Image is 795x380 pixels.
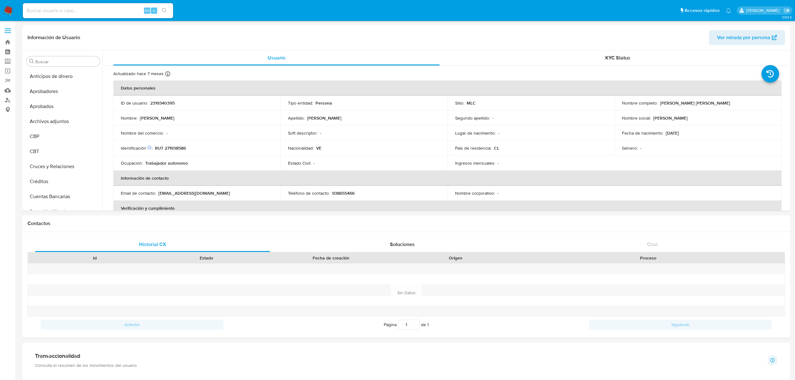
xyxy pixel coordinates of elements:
p: Teléfono de contacto : [288,190,330,196]
span: KYC Status [605,54,630,61]
p: Ingresos mensuales : [455,160,495,166]
span: 1 [427,321,429,328]
span: Accesos rápidos [685,7,720,14]
a: Salir [784,7,790,14]
p: Nombre : [121,115,137,121]
th: Información de contacto [113,171,782,186]
p: ID de usuario : [121,100,148,106]
span: s [153,8,155,13]
button: Ver mirada por persona [709,30,785,45]
button: Anticipos de dinero [24,69,102,84]
div: Proceso [516,255,780,261]
p: aline.magdaleno@mercadolibre.com [746,8,782,13]
p: VE [316,145,321,151]
div: Estado [155,255,258,261]
p: Identificación : [121,145,152,151]
p: Nombre completo : [622,100,658,106]
button: Datos Modificados [24,204,102,219]
h1: Información de Usuario [28,34,80,41]
p: 2319340395 [150,100,175,106]
span: Soluciones [390,241,415,248]
p: Ocupación : [121,160,143,166]
p: MLC [467,100,476,106]
span: Alt [145,8,150,13]
span: Usuario [268,54,285,61]
button: CBT [24,144,102,159]
p: Tipo entidad : [288,100,313,106]
button: search-icon [158,6,171,15]
p: [PERSON_NAME] [140,115,174,121]
span: Ver mirada por persona [717,30,770,45]
div: Origen [404,255,507,261]
p: Nacionalidad : [288,145,314,151]
p: 938655466 [332,190,355,196]
p: CL [494,145,499,151]
th: Verificación y cumplimiento [113,201,782,216]
p: - [320,130,321,136]
span: Página de [384,320,429,330]
div: Id [43,255,146,261]
button: Créditos [24,174,102,189]
p: Persona [315,100,332,106]
p: Email de contacto : [121,190,156,196]
button: Buscar [29,59,34,64]
p: Apellido : [288,115,305,121]
button: Siguiente [589,320,772,330]
button: Aprobadores [24,84,102,99]
button: Anterior [41,320,223,330]
p: - [498,130,499,136]
p: - [640,145,641,151]
input: Buscar usuario o caso... [23,7,173,15]
p: Estado Civil : [288,160,311,166]
button: Cruces y Relaciones [24,159,102,174]
p: Soft descriptor : [288,130,317,136]
p: Nombre del comercio : [121,130,164,136]
button: Cuentas Bancarias [24,189,102,204]
input: Buscar [35,59,97,64]
div: Fecha de creación [267,255,395,261]
p: - [498,160,499,166]
th: Datos personales [113,80,782,95]
p: Actualizado hace 7 meses [113,71,164,77]
p: RUT 271938586 [155,145,186,151]
p: Género : [622,145,638,151]
p: - [314,160,315,166]
p: Lugar de nacimiento : [455,130,495,136]
p: Nombre social : [622,115,651,121]
span: Historial CX [139,241,166,248]
p: - [497,190,499,196]
p: Segundo apellido : [455,115,490,121]
button: Aprobados [24,99,102,114]
p: [EMAIL_ADDRESS][DOMAIN_NAME] [158,190,230,196]
p: - [492,115,494,121]
button: CBP [24,129,102,144]
p: [PERSON_NAME] [PERSON_NAME] [660,100,730,106]
p: Sitio : [455,100,464,106]
p: Fecha de nacimiento : [622,130,663,136]
a: Notificaciones [726,8,731,13]
p: País de residencia : [455,145,491,151]
p: Nombre corporativo : [455,190,495,196]
p: [PERSON_NAME] [307,115,341,121]
span: Chat [647,241,658,248]
p: [PERSON_NAME] [653,115,688,121]
button: Archivos adjuntos [24,114,102,129]
h1: Contactos [28,220,785,227]
p: [DATE] [666,130,679,136]
p: Trabajador autonomo [145,160,188,166]
p: - [166,130,167,136]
